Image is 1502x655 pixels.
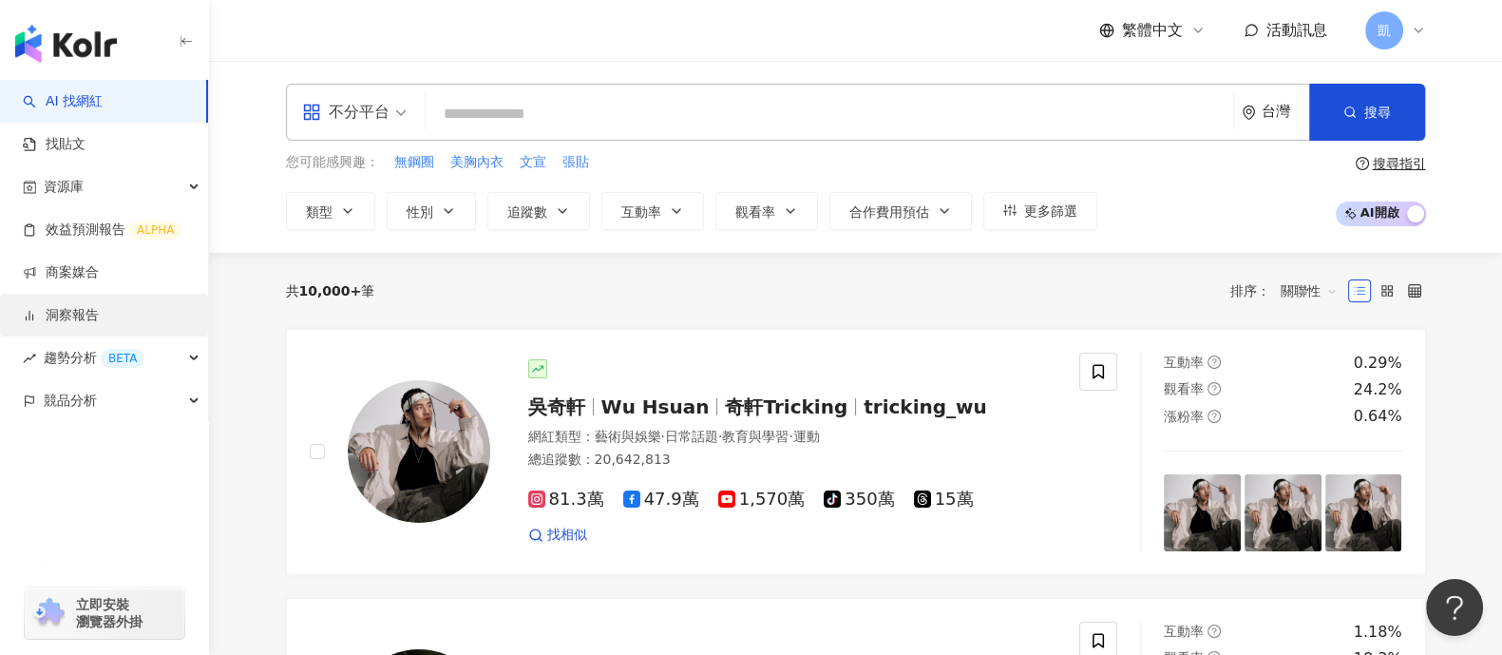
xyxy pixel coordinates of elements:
[44,165,84,208] span: 資源庫
[286,283,375,299] div: 共 筆
[528,428,1057,447] div: 網紅類型 ：
[1354,622,1402,643] div: 1.18%
[1242,106,1256,120] span: environment
[44,379,97,422] span: 競品分析
[507,204,547,220] span: 追蹤數
[1266,21,1327,39] span: 活動訊息
[1207,625,1221,638] span: question-circle
[1262,104,1309,120] div: 台灣
[547,526,587,545] span: 找相似
[101,349,144,368] div: BETA
[1164,474,1241,551] img: post-image
[715,192,818,230] button: 觀看率
[393,152,435,173] button: 無鋼圈
[595,429,661,444] span: 藝術與娛樂
[450,153,504,172] span: 美胸內衣
[824,490,894,510] span: 350萬
[1354,353,1402,374] div: 0.29%
[1207,356,1221,369] span: question-circle
[25,588,184,639] a: chrome extension立即安裝 瀏覽器外掛
[1207,382,1221,395] span: question-circle
[601,192,704,230] button: 互動率
[1364,105,1391,120] span: 搜尋
[520,153,546,172] span: 文宣
[23,221,181,240] a: 效益預測報告ALPHA
[829,192,972,230] button: 合作費用預估
[299,283,362,299] span: 10,000+
[528,526,587,545] a: 找相似
[394,153,434,172] span: 無鋼圈
[665,429,718,444] span: 日常話題
[1426,579,1483,636] iframe: Help Scout Beacon - Open
[407,204,433,220] span: 性別
[1281,276,1338,306] span: 關聯性
[528,395,585,418] span: 吳奇軒
[789,429,792,444] span: ·
[1164,409,1204,424] span: 漲粉率
[23,92,103,111] a: searchAI 找網紅
[1164,381,1204,396] span: 觀看率
[286,329,1426,575] a: KOL Avatar吳奇軒Wu Hsuan奇軒Trickingtricking_wu網紅類型：藝術與娛樂·日常話題·教育與學習·運動總追蹤數：20,642,81381.3萬47.9萬1,570萬...
[23,263,99,282] a: 商案媒合
[1122,20,1183,41] span: 繁體中文
[487,192,590,230] button: 追蹤數
[1207,410,1221,423] span: question-circle
[1356,157,1369,170] span: question-circle
[306,204,333,220] span: 類型
[725,395,847,418] span: 奇軒Tricking
[1373,156,1426,171] div: 搜尋指引
[621,204,661,220] span: 互動率
[1164,624,1204,639] span: 互動率
[983,192,1097,230] button: 更多篩選
[1164,355,1204,370] span: 互動率
[561,152,590,173] button: 張貼
[15,25,117,63] img: logo
[1245,474,1321,551] img: post-image
[23,135,86,154] a: 找貼文
[864,395,987,418] span: tricking_wu
[519,152,547,173] button: 文宣
[348,380,490,523] img: KOL Avatar
[76,596,143,630] span: 立即安裝 瀏覽器外掛
[302,97,390,127] div: 不分平台
[1309,84,1425,141] button: 搜尋
[23,306,99,325] a: 洞察報告
[661,429,665,444] span: ·
[1230,276,1348,306] div: 排序：
[735,204,775,220] span: 觀看率
[387,192,476,230] button: 性別
[528,490,604,510] span: 81.3萬
[722,429,789,444] span: 教育與學習
[286,153,379,172] span: 您可能感興趣：
[601,395,710,418] span: Wu Hsuan
[718,490,806,510] span: 1,570萬
[44,337,144,379] span: 趨勢分析
[793,429,820,444] span: 運動
[1354,379,1402,400] div: 24.2%
[562,153,589,172] span: 張貼
[1325,474,1402,551] img: post-image
[849,204,929,220] span: 合作費用預估
[718,429,722,444] span: ·
[449,152,504,173] button: 美胸內衣
[30,598,67,628] img: chrome extension
[528,451,1057,470] div: 總追蹤數 ： 20,642,813
[302,103,321,122] span: appstore
[286,192,375,230] button: 類型
[623,490,699,510] span: 47.9萬
[23,352,36,365] span: rise
[1354,406,1402,427] div: 0.64%
[914,490,974,510] span: 15萬
[1378,20,1391,41] span: 凱
[1024,203,1077,219] span: 更多篩選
